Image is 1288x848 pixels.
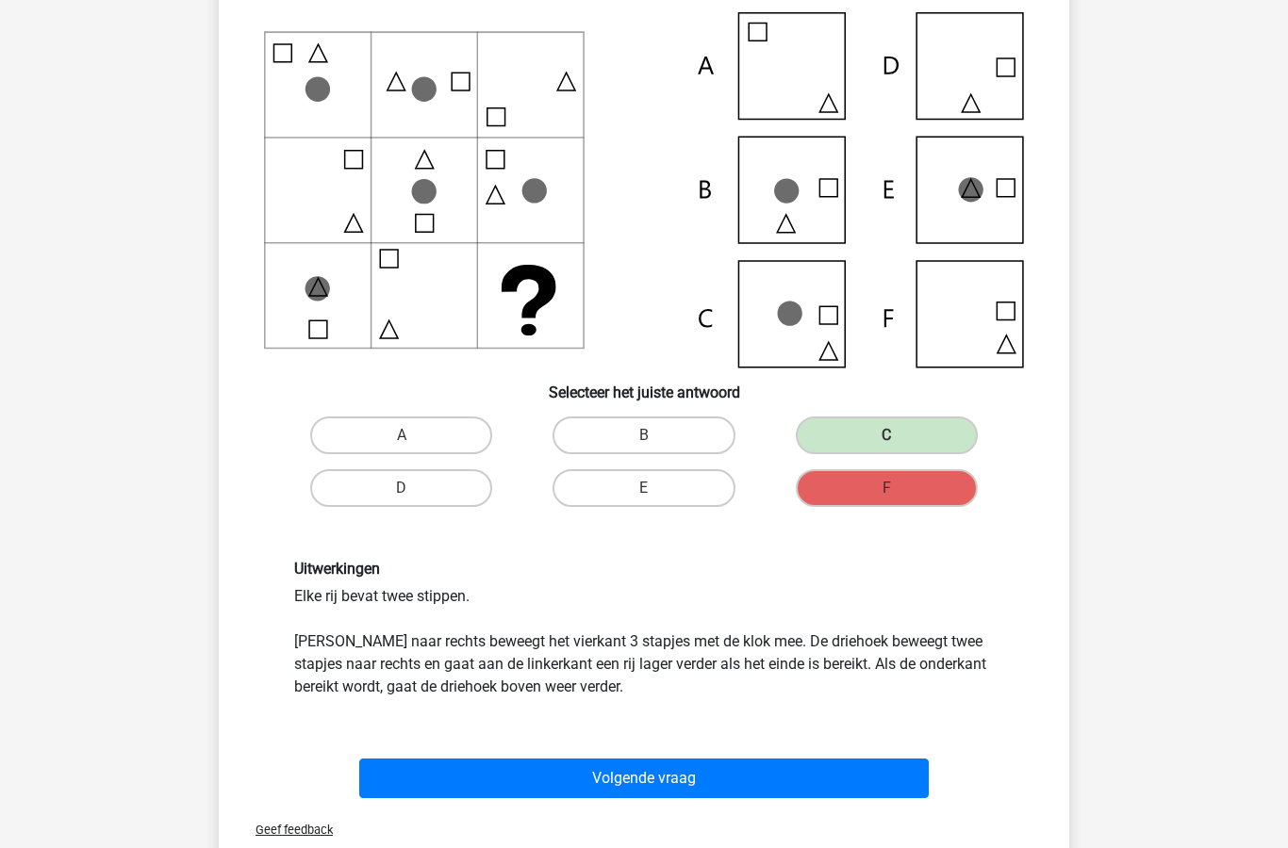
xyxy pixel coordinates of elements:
[359,758,930,798] button: Volgende vraag
[310,469,492,507] label: D
[796,416,978,454] label: C
[240,823,333,837] span: Geef feedback
[280,560,1008,698] div: Elke rij bevat twee stippen. [PERSON_NAME] naar rechts beweegt het vierkant 3 stapjes met de klok...
[553,469,735,507] label: E
[294,560,994,578] h6: Uitwerkingen
[796,469,978,507] label: F
[310,416,492,454] label: A
[553,416,735,454] label: B
[249,368,1039,401] h6: Selecteer het juiste antwoord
